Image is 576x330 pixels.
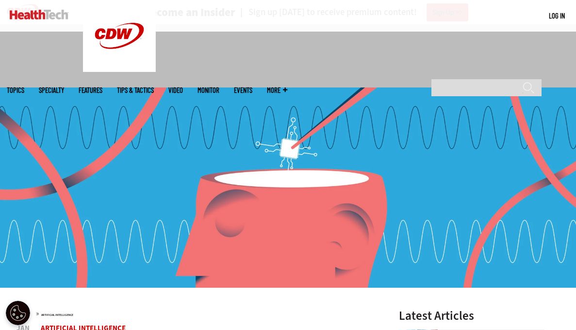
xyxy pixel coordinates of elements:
a: Events [234,87,252,94]
img: Home [10,10,68,19]
a: Tips & Tactics [117,87,154,94]
a: Features [79,87,102,94]
span: Specialty [39,87,64,94]
div: » [21,310,374,317]
div: Cookie Settings [6,301,30,325]
span: Topics [7,87,24,94]
a: CDW [83,64,156,74]
h3: Latest Articles [399,310,544,322]
a: MonITor [197,87,219,94]
div: User menu [549,11,565,21]
a: Log in [549,11,565,20]
button: Open Preferences [6,301,30,325]
span: More [267,87,287,94]
a: Artificial Intelligence [41,313,73,317]
a: Video [168,87,183,94]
